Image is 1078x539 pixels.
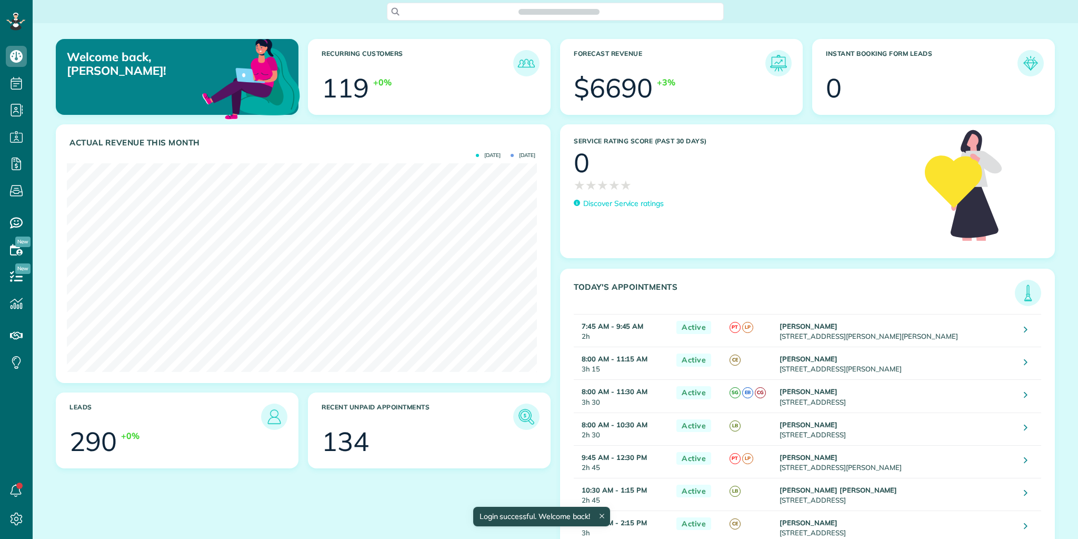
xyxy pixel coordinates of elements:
td: 3h 15 [574,347,671,380]
span: ★ [574,176,585,194]
td: [STREET_ADDRESS][PERSON_NAME] [777,347,1016,380]
span: Active [676,419,711,433]
span: CE [730,355,741,366]
img: icon_forecast_revenue-8c13a41c7ed35a8dcfafea3cbb826a0462acb37728057bba2d056411b612bbbe.png [768,53,789,74]
span: LB [730,420,741,432]
span: Active [676,386,711,399]
span: Active [676,354,711,367]
strong: [PERSON_NAME] [780,355,837,363]
div: 290 [69,428,117,455]
div: $6690 [574,75,653,101]
span: PT [730,322,741,333]
h3: Recurring Customers [322,50,513,76]
span: Active [676,517,711,531]
span: Active [676,485,711,498]
span: ★ [620,176,632,194]
h3: Recent unpaid appointments [322,404,513,430]
strong: 8:00 AM - 10:30 AM [582,420,647,429]
strong: 9:45 AM - 12:30 PM [582,453,647,462]
td: [STREET_ADDRESS] [777,478,1016,511]
span: LP [742,322,753,333]
img: icon_recurring_customers-cf858462ba22bcd05b5a5880d41d6543d210077de5bb9ebc9590e49fd87d84ed.png [516,53,537,74]
strong: 10:30 AM - 1:15 PM [582,486,647,494]
div: 0 [574,150,590,176]
strong: 8:00 AM - 11:15 AM [582,355,647,363]
img: icon_unpaid_appointments-47b8ce3997adf2238b356f14209ab4cced10bd1f174958f3ca8f1d0dd7fffeee.png [516,406,537,427]
h3: Actual Revenue this month [69,138,540,148]
span: New [15,237,31,247]
strong: [PERSON_NAME] [780,420,837,429]
strong: [PERSON_NAME] [780,322,837,330]
td: [STREET_ADDRESS] [777,380,1016,413]
span: Search ZenMaid… [529,6,588,17]
img: icon_leads-1bed01f49abd5b7fead27621c3d59655bb73ed531f8eeb49469d10e621d6b896.png [264,406,285,427]
strong: 8:00 AM - 11:30 AM [582,387,647,396]
strong: [PERSON_NAME] [780,518,837,527]
div: 0 [826,75,842,101]
span: ★ [597,176,608,194]
td: [STREET_ADDRESS][PERSON_NAME][PERSON_NAME] [777,315,1016,347]
strong: [PERSON_NAME] [780,453,837,462]
strong: 11:15 AM - 2:15 PM [582,518,647,527]
span: [DATE] [511,153,535,158]
img: icon_todays_appointments-901f7ab196bb0bea1936b74009e4eb5ffbc2d2711fa7634e0d609ed5ef32b18b.png [1017,282,1039,303]
div: 119 [322,75,369,101]
h3: Instant Booking Form Leads [826,50,1017,76]
span: ★ [585,176,597,194]
span: PT [730,453,741,464]
span: ★ [608,176,620,194]
div: +0% [121,430,139,442]
div: +3% [657,76,675,89]
img: dashboard_welcome-42a62b7d889689a78055ac9021e634bf52bae3f8056760290aed330b23ab8690.png [200,27,302,129]
span: [DATE] [476,153,501,158]
td: 2h 30 [574,413,671,445]
p: Welcome back, [PERSON_NAME]! [67,50,221,78]
span: LB [730,486,741,497]
td: 2h [574,315,671,347]
div: 134 [322,428,369,455]
span: Active [676,452,711,465]
span: CE [730,518,741,530]
span: Active [676,321,711,334]
img: icon_form_leads-04211a6a04a5b2264e4ee56bc0799ec3eb69b7e499cbb523a139df1d13a81ae0.png [1020,53,1041,74]
strong: [PERSON_NAME] [PERSON_NAME] [780,486,897,494]
span: LP [742,453,753,464]
div: +0% [373,76,392,89]
td: 2h 45 [574,478,671,511]
h3: Today's Appointments [574,282,1015,306]
td: [STREET_ADDRESS] [777,413,1016,445]
a: Discover Service ratings [574,198,664,209]
h3: Leads [69,404,261,430]
div: Login successful. Welcome back! [473,507,610,526]
strong: 7:45 AM - 9:45 AM [582,322,643,330]
p: Discover Service ratings [583,198,664,209]
span: SG [730,387,741,398]
h3: Service Rating score (past 30 days) [574,138,914,145]
td: [STREET_ADDRESS][PERSON_NAME] [777,445,1016,478]
span: EB [742,387,753,398]
strong: [PERSON_NAME] [780,387,837,396]
h3: Forecast Revenue [574,50,765,76]
td: 3h 30 [574,380,671,413]
td: 2h 45 [574,445,671,478]
span: CG [755,387,766,398]
span: New [15,263,31,274]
